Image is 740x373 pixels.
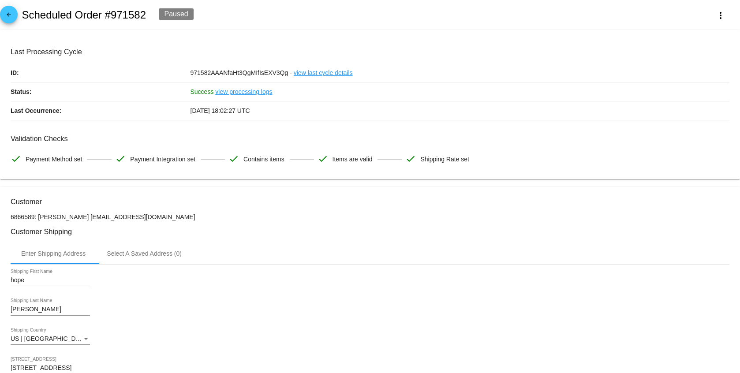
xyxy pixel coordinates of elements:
h3: Customer Shipping [11,228,729,236]
h2: Scheduled Order #971582 [22,9,146,21]
mat-icon: check [318,153,328,164]
div: Select A Saved Address (0) [107,250,182,257]
div: Paused [159,8,193,20]
input: Shipping Street 1 [11,365,729,372]
span: Success [191,88,214,95]
span: Payment Method set [26,150,82,168]
p: Last Occurrence: [11,101,191,120]
h3: Validation Checks [11,134,729,143]
a: view processing logs [215,82,272,101]
div: Enter Shipping Address [21,250,86,257]
span: 971582AAANfaHt3QgMIfIsEXV3Qg - [191,69,292,76]
p: 6866589: [PERSON_NAME] [EMAIL_ADDRESS][DOMAIN_NAME] [11,213,729,220]
mat-icon: arrow_back [4,11,14,22]
span: [DATE] 18:02:27 UTC [191,107,250,114]
span: Shipping Rate set [420,150,469,168]
a: view last cycle details [294,63,353,82]
h3: Customer [11,198,729,206]
input: Shipping First Name [11,277,90,284]
span: Payment Integration set [130,150,195,168]
mat-icon: check [11,153,21,164]
h3: Last Processing Cycle [11,48,729,56]
mat-icon: more_vert [715,10,726,21]
input: Shipping Last Name [11,306,90,313]
mat-select: Shipping Country [11,336,90,343]
span: Contains items [243,150,284,168]
p: ID: [11,63,191,82]
p: Status: [11,82,191,101]
mat-icon: check [405,153,416,164]
span: Items are valid [333,150,373,168]
mat-icon: check [115,153,126,164]
mat-icon: check [228,153,239,164]
span: US | [GEOGRAPHIC_DATA] [11,335,89,342]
